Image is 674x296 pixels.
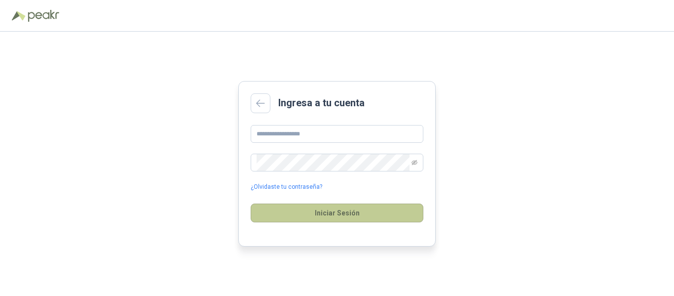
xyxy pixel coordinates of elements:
[278,95,365,111] h2: Ingresa a tu cuenta
[251,182,322,192] a: ¿Olvidaste tu contraseña?
[412,160,417,166] span: eye-invisible
[28,10,59,22] img: Peakr
[12,11,26,21] img: Logo
[251,204,423,222] button: Iniciar Sesión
